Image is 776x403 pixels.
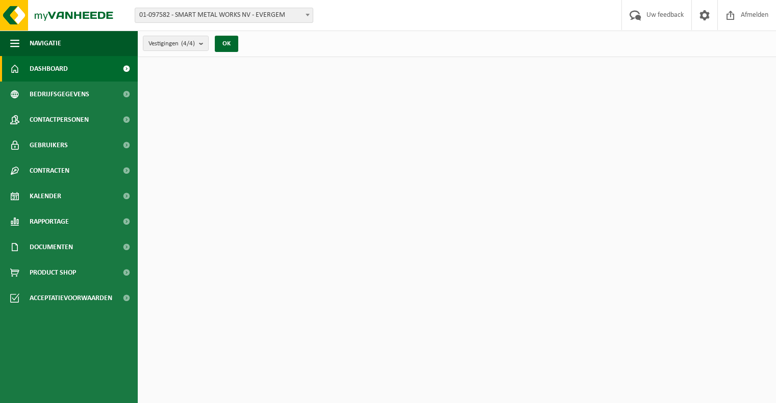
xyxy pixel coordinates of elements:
span: 01-097582 - SMART METAL WORKS NV - EVERGEM [135,8,313,23]
count: (4/4) [181,40,195,47]
span: Contracten [30,158,69,183]
span: Dashboard [30,56,68,82]
span: Bedrijfsgegevens [30,82,89,107]
span: Acceptatievoorwaarden [30,285,112,311]
span: 01-097582 - SMART METAL WORKS NV - EVERGEM [135,8,313,22]
span: Vestigingen [148,36,195,51]
span: Rapportage [30,209,69,234]
span: Product Shop [30,260,76,285]
span: Gebruikers [30,132,68,158]
button: OK [215,36,238,52]
span: Navigatie [30,31,61,56]
span: Kalender [30,183,61,209]
button: Vestigingen(4/4) [143,36,209,51]
span: Documenten [30,234,73,260]
span: Contactpersonen [30,107,89,132]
